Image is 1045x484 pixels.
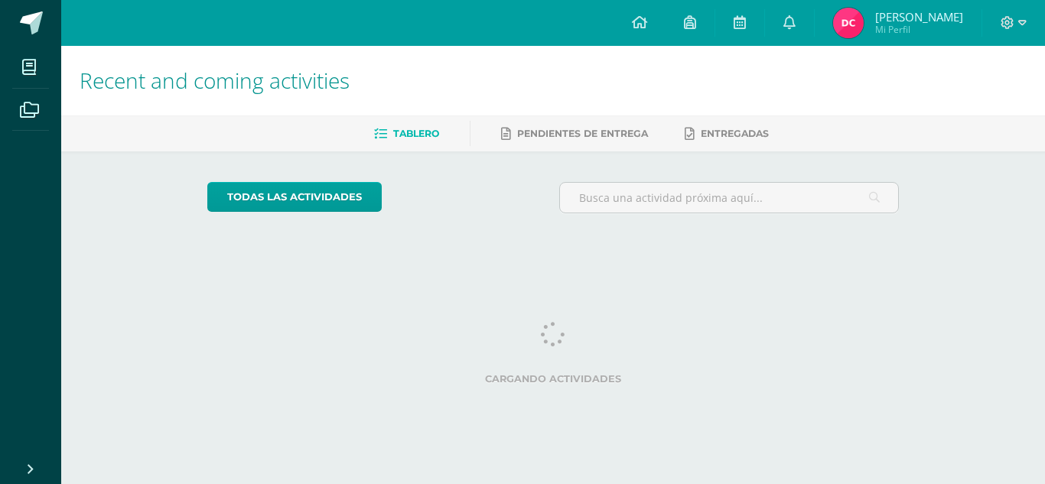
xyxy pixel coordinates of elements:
[685,122,769,146] a: Entregadas
[517,128,648,139] span: Pendientes de entrega
[501,122,648,146] a: Pendientes de entrega
[207,373,900,385] label: Cargando actividades
[560,183,899,213] input: Busca una actividad próxima aquí...
[875,9,963,24] span: [PERSON_NAME]
[393,128,439,139] span: Tablero
[701,128,769,139] span: Entregadas
[80,66,350,95] span: Recent and coming activities
[374,122,439,146] a: Tablero
[207,182,382,212] a: todas las Actividades
[833,8,864,38] img: bae459bd0cbb3c6435d31d162aa0c0eb.png
[875,23,963,36] span: Mi Perfil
